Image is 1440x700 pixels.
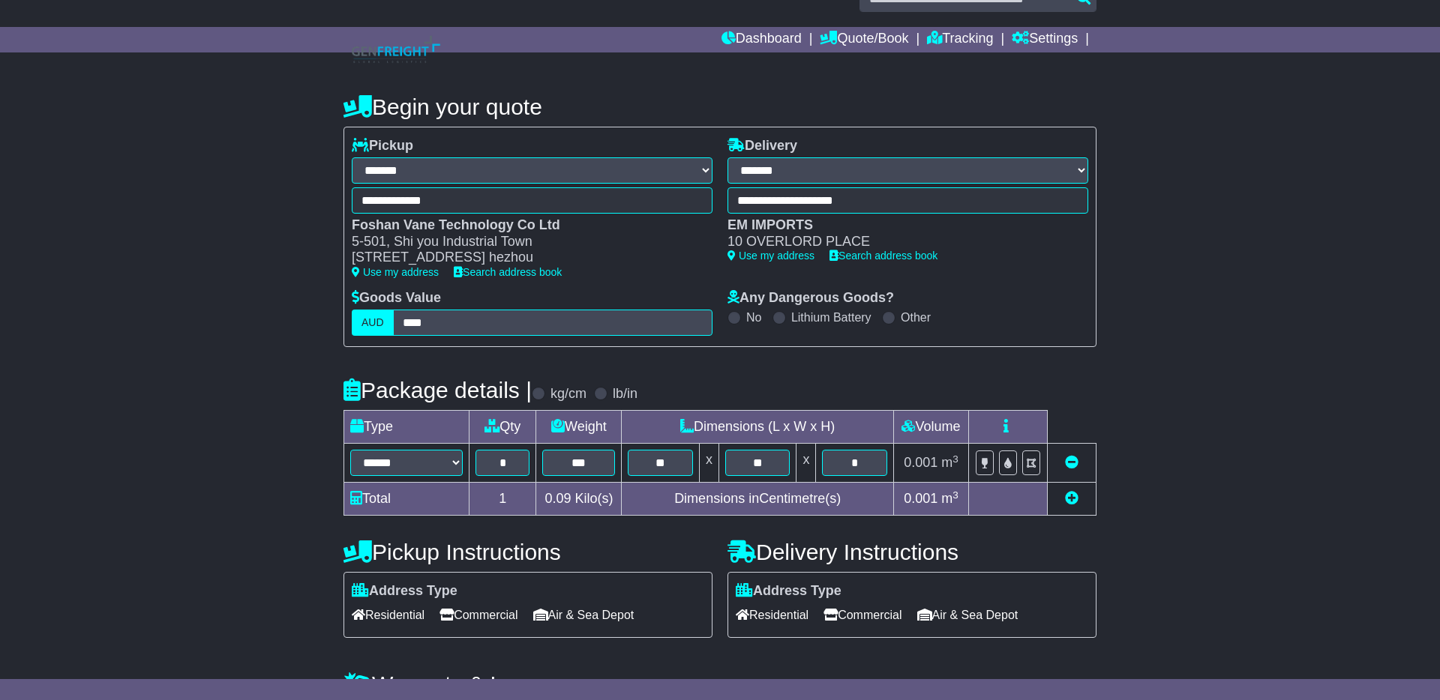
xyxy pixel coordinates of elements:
[952,453,958,465] sup: 3
[736,583,841,600] label: Address Type
[454,266,562,278] a: Search address book
[727,540,1096,564] h4: Delivery Instructions
[901,310,931,325] label: Other
[613,386,637,402] label: lb/in
[727,250,814,262] a: Use my address
[904,455,937,470] span: 0.001
[727,138,797,154] label: Delivery
[1065,455,1078,470] a: Remove this item
[736,603,808,627] span: Residential
[536,411,622,444] td: Weight
[469,483,536,516] td: 1
[469,411,536,444] td: Qty
[352,583,457,600] label: Address Type
[352,266,439,278] a: Use my address
[699,444,718,483] td: x
[829,250,937,262] a: Search address book
[823,603,901,627] span: Commercial
[544,491,571,506] span: 0.09
[550,386,586,402] label: kg/cm
[352,138,413,154] label: Pickup
[820,27,908,52] a: Quote/Book
[439,603,517,627] span: Commercial
[343,540,712,564] h4: Pickup Instructions
[536,483,622,516] td: Kilo(s)
[533,603,634,627] span: Air & Sea Depot
[941,491,958,506] span: m
[352,234,697,250] div: 5-501, Shi you Industrial Town
[727,290,894,307] label: Any Dangerous Goods?
[352,290,441,307] label: Goods Value
[1065,491,1078,506] a: Add new item
[343,672,1096,696] h4: Warranty & Insurance
[344,411,469,444] td: Type
[352,217,697,234] div: Foshan Vane Technology Co Ltd
[727,234,1073,250] div: 10 OVERLORD PLACE
[917,603,1018,627] span: Air & Sea Depot
[727,217,1073,234] div: EM IMPORTS
[927,27,993,52] a: Tracking
[904,491,937,506] span: 0.001
[344,483,469,516] td: Total
[791,310,871,325] label: Lithium Battery
[343,378,532,402] h4: Package details |
[746,310,761,325] label: No
[796,444,816,483] td: x
[622,483,894,516] td: Dimensions in Centimetre(s)
[343,94,1096,119] h4: Begin your quote
[893,411,968,444] td: Volume
[352,250,697,266] div: [STREET_ADDRESS] hezhou
[952,489,958,501] sup: 3
[622,411,894,444] td: Dimensions (L x W x H)
[1012,27,1078,52] a: Settings
[941,455,958,470] span: m
[352,310,394,336] label: AUD
[721,27,802,52] a: Dashboard
[352,603,424,627] span: Residential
